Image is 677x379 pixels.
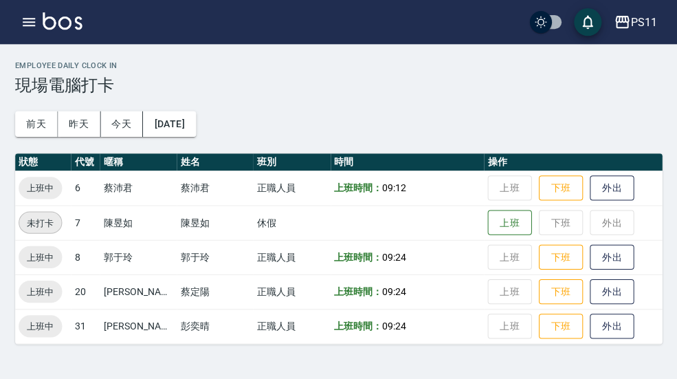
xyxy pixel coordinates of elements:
[177,204,254,239] td: 陳昱如
[254,239,330,273] td: 正職人員
[101,239,177,273] td: 郭于玲
[483,153,661,171] th: 操作
[381,250,406,261] span: 09:24
[101,273,177,307] td: [PERSON_NAME]
[331,153,483,171] th: 時間
[177,170,254,204] td: 蔡沛君
[20,180,63,195] span: 上班中
[588,312,632,338] button: 外出
[537,175,581,200] button: 下班
[334,319,382,330] b: 上班時間：
[537,278,581,303] button: 下班
[72,239,101,273] td: 8
[177,153,254,171] th: 姓名
[573,8,600,36] button: save
[334,182,382,193] b: 上班時間：
[607,8,661,36] button: PS11
[254,153,330,171] th: 班別
[72,307,101,342] td: 31
[334,250,382,261] b: 上班時間：
[16,75,661,94] h3: 現場電腦打卡
[254,204,330,239] td: 休假
[72,273,101,307] td: 20
[381,319,406,330] span: 09:24
[72,204,101,239] td: 7
[16,61,661,69] h2: Employee Daily Clock In
[16,153,72,171] th: 狀態
[144,111,196,136] button: [DATE]
[20,318,63,332] span: 上班中
[101,204,177,239] td: 陳昱如
[629,14,655,31] div: PS11
[537,243,581,269] button: 下班
[59,111,102,136] button: 昨天
[381,285,406,296] span: 09:24
[588,175,632,200] button: 外出
[537,312,581,338] button: 下班
[177,307,254,342] td: 彭奕晴
[44,12,83,30] img: Logo
[101,307,177,342] td: [PERSON_NAME]
[101,153,177,171] th: 暱稱
[102,111,144,136] button: 今天
[20,283,63,298] span: 上班中
[101,170,177,204] td: 蔡沛君
[16,111,59,136] button: 前天
[177,273,254,307] td: 蔡定陽
[72,170,101,204] td: 6
[21,215,63,229] span: 未打卡
[72,153,101,171] th: 代號
[334,285,382,296] b: 上班時間：
[254,170,330,204] td: 正職人員
[381,182,406,193] span: 09:12
[254,307,330,342] td: 正職人員
[588,278,632,303] button: 外出
[20,249,63,263] span: 上班中
[487,209,531,235] button: 上班
[254,273,330,307] td: 正職人員
[588,243,632,269] button: 外出
[177,239,254,273] td: 郭于玲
